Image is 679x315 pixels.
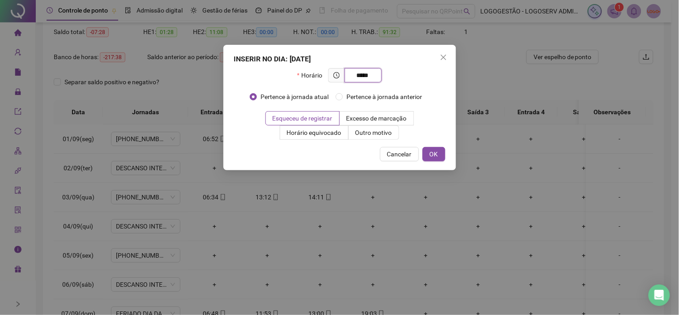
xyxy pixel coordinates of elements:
[346,115,407,122] span: Excesso de marcação
[273,115,333,122] span: Esqueceu de registrar
[436,50,451,65] button: Close
[257,92,332,102] span: Pertence à jornada atual
[430,149,438,159] span: OK
[440,54,447,61] span: close
[649,285,670,306] div: Open Intercom Messenger
[355,129,392,136] span: Outro motivo
[287,129,342,136] span: Horário equivocado
[297,68,328,82] label: Horário
[423,147,445,161] button: OK
[380,147,419,161] button: Cancelar
[234,54,445,65] div: INSERIR NO DIA : [DATE]
[387,149,412,159] span: Cancelar
[343,92,426,102] span: Pertence à jornada anterior
[333,72,340,78] span: clock-circle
